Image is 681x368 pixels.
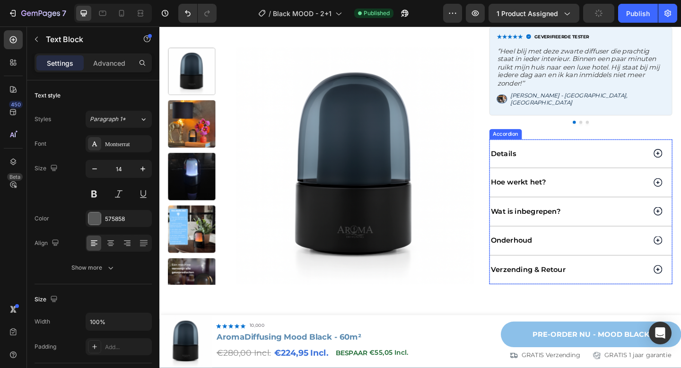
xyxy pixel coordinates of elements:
p: geverifieerde TESTER [408,9,468,14]
p: PRE-ORDER NU - MOOD BLACK [406,330,533,341]
div: Accordion [361,113,393,122]
div: Add... [105,343,149,351]
div: €55,05 Incl. [227,348,271,362]
span: Paragraph 1* [90,115,126,123]
span: / [269,9,271,18]
img: gempages_554213814434792698-98cb2baf-2d96-411c-9e24-dc92a25777ce.png [367,74,378,84]
a: PRE-ORDER NU - MOOD BLACK [371,321,567,350]
div: Beta [7,173,23,181]
p: Wat is inbegrepen? [361,196,437,207]
div: 575858 [105,215,149,223]
button: Publish [618,4,658,23]
button: Paragraph 1* [86,111,152,128]
div: Padding [35,342,56,351]
p: Onderhoud [361,228,406,238]
span: Black MOOD - 2+1 [273,9,332,18]
div: Show more [71,263,115,272]
input: Auto [86,313,151,330]
div: €224,95 Incl. [124,346,184,364]
p: Settings [47,58,73,68]
iframe: Design area [159,26,681,368]
p: Advanced [93,58,125,68]
div: Styles [35,115,51,123]
span: Published [364,9,390,18]
div: Align [35,237,61,250]
button: 7 [4,4,70,23]
button: Dot [457,103,460,106]
button: Dot [464,103,467,106]
div: Font [35,140,46,148]
div: €280,00 Incl. [61,346,122,364]
div: Text style [35,91,61,100]
p: 7 [62,8,66,19]
div: Color [35,214,49,223]
h6: [PERSON_NAME] - [GEOGRAPHIC_DATA], [GEOGRAPHIC_DATA] [381,70,550,88]
div: 450 [9,101,23,108]
div: Undo/Redo [178,4,217,23]
div: Publish [626,9,650,18]
p: Details [361,133,388,144]
p: ‘’Heel blij met deze zwarte diffuser die prachtig staat in ieder interieur. Binnen een paar minut... [368,23,550,66]
div: Montserrat [105,140,149,149]
div: BESPAAR [190,348,227,363]
button: Show more [35,259,152,276]
button: Dot [450,103,453,106]
p: Verzending & Retour [361,260,442,270]
h1: AromaDiffusing Mood Black - 60m² [61,332,367,344]
p: GRATIS 1 jaar garantie [484,353,557,363]
p: Text Block [46,34,126,45]
img: gempages_554213814434792698-c5e4298a-ad8c-4093-a40b-e16d93f69316.webp [367,9,395,14]
div: Size [35,293,60,306]
p: Hoe werkt het? [361,165,421,175]
p: GRATIS Verzending [394,353,458,363]
button: 1 product assigned [489,4,579,23]
div: Size [35,162,60,175]
span: 1 product assigned [497,9,558,18]
div: Width [35,317,50,326]
div: Open Intercom Messenger [649,322,672,344]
